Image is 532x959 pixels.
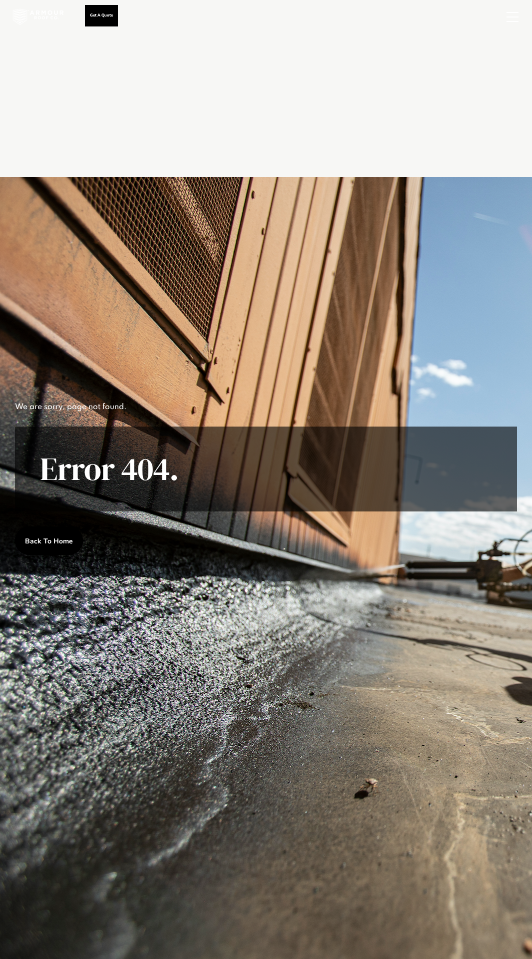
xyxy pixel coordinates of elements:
a: Get A Quote [85,5,118,26]
span: Error 404. [40,452,492,486]
span: We are sorry, page not found. [15,402,517,413]
img: Industrial and Commercial Roofing Company | Armour Roof Co. [5,5,71,29]
span: Back To Home [25,536,73,545]
a: Back To Home [15,526,83,555]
